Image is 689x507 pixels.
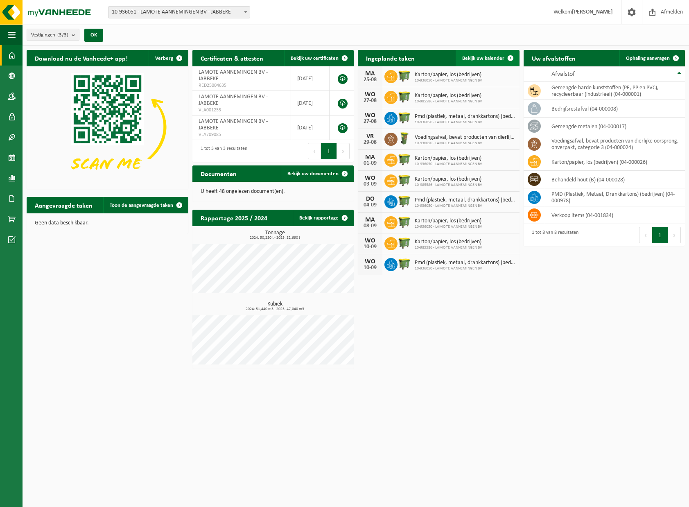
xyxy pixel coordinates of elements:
[197,230,354,240] h3: Tonnage
[108,7,250,18] span: 10-936051 - LAMOTE AANNEMINGEN BV - JABBEKE
[362,77,378,83] div: 25-08
[415,155,482,162] span: Karton/papier, los (bedrijven)
[398,194,411,208] img: WB-1100-HPE-GN-50
[362,161,378,166] div: 01-09
[362,238,378,244] div: WO
[652,227,668,243] button: 1
[192,50,271,66] h2: Certificaten & attesten
[398,215,411,229] img: WB-1100-HPE-GN-50
[398,257,411,271] img: WB-1100-HPE-GN-50
[362,181,378,187] div: 03-09
[415,113,515,120] span: Pmd (plastiek, metaal, drankkartons) (bedrijven)
[362,196,378,202] div: DO
[415,72,482,78] span: Karton/papier, los (bedrijven)
[551,71,575,77] span: Afvalstof
[362,70,378,77] div: MA
[415,183,482,188] span: 10-985586 - LAMOTE AANNEMINGEN BV
[398,152,411,166] img: WB-1100-HPE-GN-50
[545,118,685,135] td: gemengde metalen (04-000017)
[197,301,354,311] h3: Kubiek
[362,223,378,229] div: 08-09
[27,197,101,213] h2: Aangevraagde taken
[415,218,482,224] span: Karton/papier, los (bedrijven)
[362,258,378,265] div: WO
[462,56,504,61] span: Bekijk uw kalender
[524,50,584,66] h2: Uw afvalstoffen
[197,236,354,240] span: 2024: 50,280 t - 2025: 82,690 t
[545,153,685,171] td: karton/papier, los (bedrijven) (04-000026)
[284,50,353,66] a: Bekijk uw certificaten
[626,56,670,61] span: Ophaling aanvragen
[398,236,411,250] img: WB-1100-HPE-GN-50
[199,118,268,131] span: LAMOTE AANNEMINGEN BV - JABBEKE
[545,135,685,153] td: voedingsafval, bevat producten van dierlijke oorsprong, onverpakt, categorie 3 (04-000024)
[291,115,330,140] td: [DATE]
[456,50,519,66] a: Bekijk uw kalender
[291,56,339,61] span: Bekijk uw certificaten
[84,29,103,42] button: OK
[103,197,187,213] a: Toon de aangevraagde taken
[415,78,482,83] span: 10-936050 - LAMOTE AANNEMINGEN BV
[398,173,411,187] img: WB-1100-HPE-GN-50
[362,119,378,124] div: 27-08
[572,9,613,15] strong: [PERSON_NAME]
[415,245,482,250] span: 10-985586 - LAMOTE AANNEMINGEN BV
[639,227,652,243] button: Previous
[398,131,411,145] img: WB-0060-HPE-GN-50
[415,176,482,183] span: Karton/papier, los (bedrijven)
[415,141,515,146] span: 10-936050 - LAMOTE AANNEMINGEN BV
[415,204,515,208] span: 10-936050 - LAMOTE AANNEMINGEN BV
[199,69,268,82] span: LAMOTE AANNEMINGEN BV - JABBEKE
[27,29,79,41] button: Vestigingen(3/3)
[415,239,482,245] span: Karton/papier, los (bedrijven)
[398,111,411,124] img: WB-1100-HPE-GN-50
[415,120,515,125] span: 10-936050 - LAMOTE AANNEMINGEN BV
[197,142,247,160] div: 1 tot 3 van 3 resultaten
[619,50,684,66] a: Ophaling aanvragen
[545,206,685,224] td: verkoop items (04-001834)
[528,226,578,244] div: 1 tot 8 van 8 resultaten
[201,189,346,195] p: U heeft 48 ongelezen document(en).
[31,29,68,41] span: Vestigingen
[415,99,482,104] span: 10-985586 - LAMOTE AANNEMINGEN BV
[545,171,685,188] td: behandeld hout (B) (04-000028)
[291,91,330,115] td: [DATE]
[398,69,411,83] img: WB-1100-HPE-GN-50
[398,90,411,104] img: WB-1100-HPE-GN-50
[199,82,285,89] span: RED25004635
[358,50,423,66] h2: Ingeplande taken
[192,165,245,181] h2: Documenten
[321,143,337,159] button: 1
[415,266,515,271] span: 10-936050 - LAMOTE AANNEMINGEN BV
[362,202,378,208] div: 04-09
[362,217,378,223] div: MA
[668,227,681,243] button: Next
[415,162,482,167] span: 10-936050 - LAMOTE AANNEMINGEN BV
[415,260,515,266] span: Pmd (plastiek, metaal, drankkartons) (bedrijven)
[415,224,482,229] span: 10-936050 - LAMOTE AANNEMINGEN BV
[287,171,339,177] span: Bekijk uw documenten
[362,175,378,181] div: WO
[337,143,350,159] button: Next
[27,50,136,66] h2: Download nu de Vanheede+ app!
[199,107,285,113] span: VLA001233
[308,143,321,159] button: Previous
[545,188,685,206] td: PMD (Plastiek, Metaal, Drankkartons) (bedrijven) (04-000978)
[293,210,353,226] a: Bekijk rapportage
[415,134,515,141] span: Voedingsafval, bevat producten van dierlijke oorsprong, onverpakt, categorie 3
[199,131,285,138] span: VLA709085
[362,133,378,140] div: VR
[362,154,378,161] div: MA
[197,307,354,311] span: 2024: 51,440 m3 - 2025: 47,040 m3
[110,203,173,208] span: Toon de aangevraagde taken
[281,165,353,182] a: Bekijk uw documenten
[362,98,378,104] div: 27-08
[415,197,515,204] span: Pmd (plastiek, metaal, drankkartons) (bedrijven)
[362,140,378,145] div: 29-08
[362,112,378,119] div: WO
[57,32,68,38] count: (3/3)
[362,244,378,250] div: 10-09
[149,50,187,66] button: Verberg
[27,66,188,188] img: Download de VHEPlus App
[545,100,685,118] td: bedrijfsrestafval (04-000008)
